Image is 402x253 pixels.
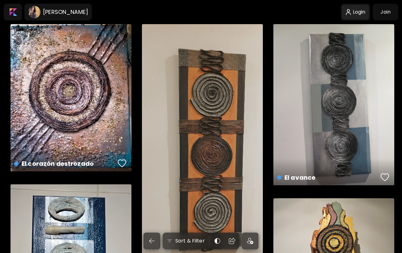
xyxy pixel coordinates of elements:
h4: El avance [277,173,378,182]
a: El corazón destrozadofavoriteshttps://cdn.kaleido.art/CDN/Artwork/175781/Primary/medium.webp?upda... [11,24,131,171]
a: El avancefavoriteshttps://cdn.kaleido.art/CDN/Artwork/175779/Primary/medium.webp?updated=779118 [273,24,394,185]
h6: [PERSON_NAME] [43,8,88,16]
img: icon [247,238,253,244]
a: Join [373,4,398,20]
button: favorites [379,171,391,183]
h4: El corazón destrozado [14,159,116,168]
h6: Sort & Filter [175,237,205,245]
img: back [148,237,156,245]
button: favorites [116,157,128,169]
button: back [143,233,160,249]
img: login-icon [346,9,351,15]
a: back [143,233,163,249]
